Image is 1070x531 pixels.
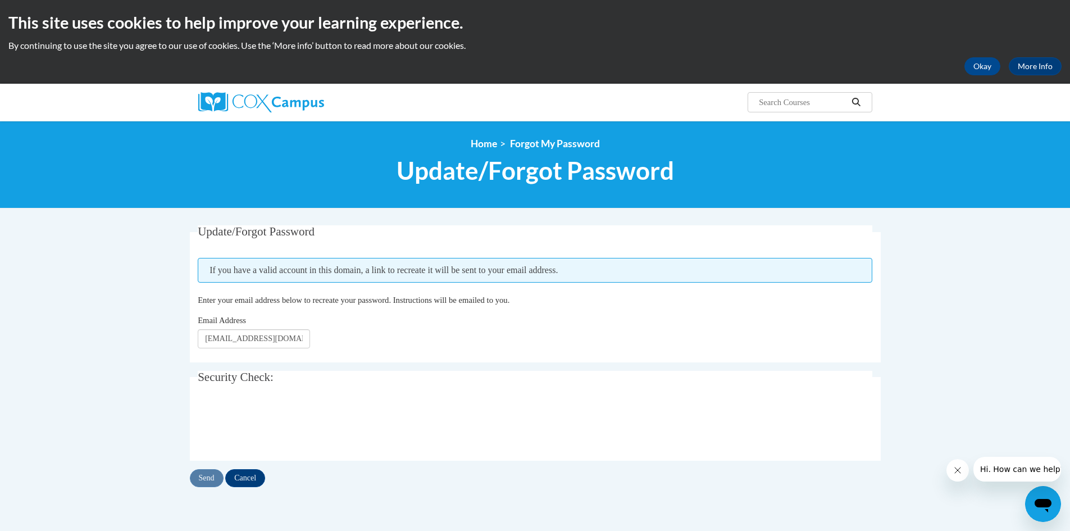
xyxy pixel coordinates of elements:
iframe: Close message [946,459,969,482]
span: Update/Forgot Password [198,225,315,238]
button: Okay [964,57,1000,75]
span: Forgot My Password [510,138,600,149]
input: Cancel [225,469,265,487]
span: If you have a valid account in this domain, a link to recreate it will be sent to your email addr... [198,258,872,283]
iframe: Message from company [973,457,1061,482]
a: Cox Campus [198,92,412,112]
span: Update/Forgot Password [397,156,674,185]
input: Search Courses [758,96,848,109]
h2: This site uses cookies to help improve your learning experience. [8,11,1062,34]
a: More Info [1009,57,1062,75]
span: Enter your email address below to recreate your password. Instructions will be emailed to you. [198,296,509,305]
span: Email Address [198,316,246,325]
iframe: reCAPTCHA [198,403,368,447]
p: By continuing to use the site you agree to our use of cookies. Use the ‘More info’ button to read... [8,39,1062,52]
a: Home [471,138,497,149]
span: Security Check: [198,370,274,384]
input: Email [198,329,310,348]
img: Cox Campus [198,92,324,112]
span: Hi. How can we help? [7,8,91,17]
iframe: Button to launch messaging window [1025,486,1061,522]
button: Search [848,96,864,109]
